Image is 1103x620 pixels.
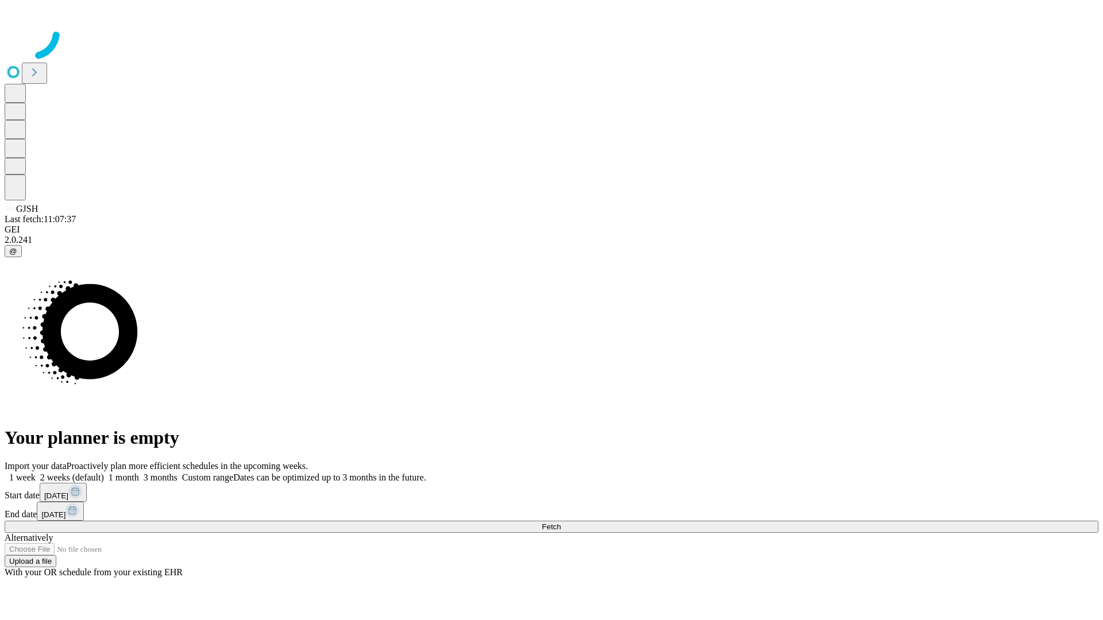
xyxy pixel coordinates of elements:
[9,247,17,255] span: @
[5,567,183,577] span: With your OR schedule from your existing EHR
[144,472,178,482] span: 3 months
[5,224,1098,235] div: GEI
[109,472,139,482] span: 1 month
[5,461,67,471] span: Import your data
[41,510,65,519] span: [DATE]
[5,235,1098,245] div: 2.0.241
[233,472,426,482] span: Dates can be optimized up to 3 months in the future.
[5,521,1098,533] button: Fetch
[5,533,53,542] span: Alternatively
[5,555,56,567] button: Upload a file
[9,472,36,482] span: 1 week
[37,502,84,521] button: [DATE]
[5,245,22,257] button: @
[40,472,104,482] span: 2 weeks (default)
[44,491,68,500] span: [DATE]
[182,472,233,482] span: Custom range
[542,522,561,531] span: Fetch
[5,214,76,224] span: Last fetch: 11:07:37
[16,204,38,214] span: GJSH
[40,483,87,502] button: [DATE]
[5,483,1098,502] div: Start date
[67,461,308,471] span: Proactively plan more efficient schedules in the upcoming weeks.
[5,427,1098,448] h1: Your planner is empty
[5,502,1098,521] div: End date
